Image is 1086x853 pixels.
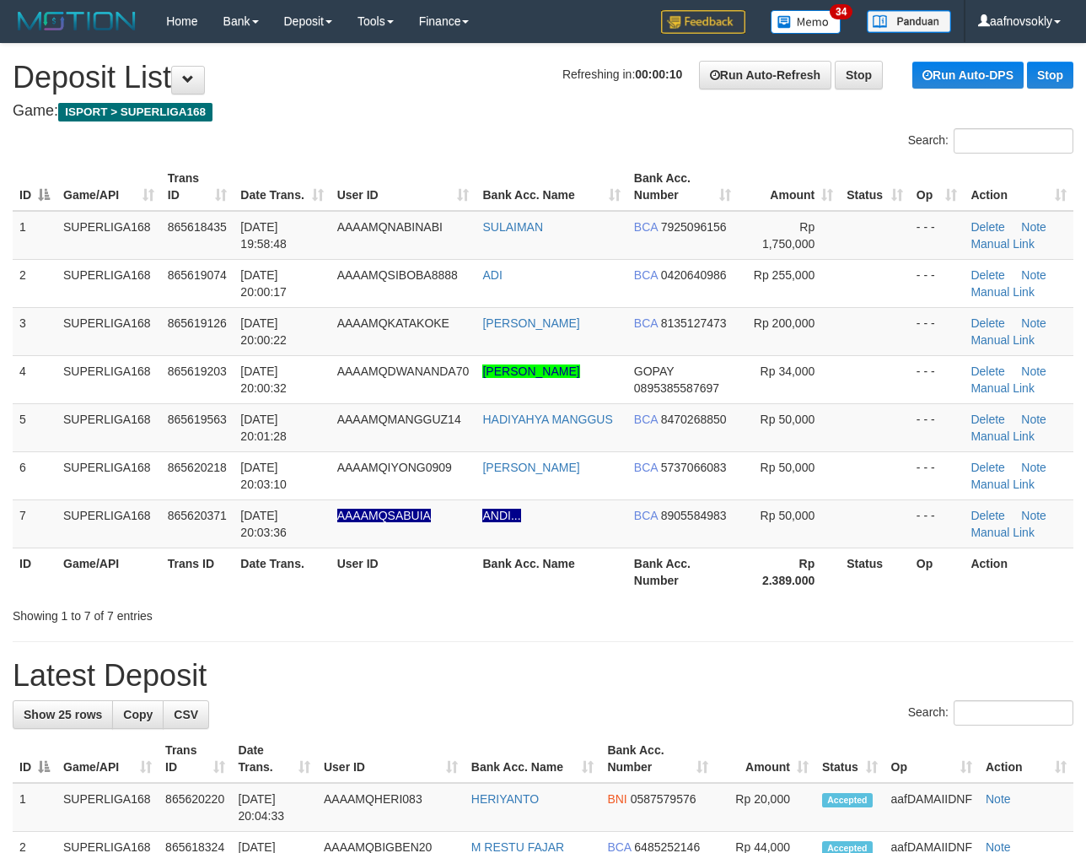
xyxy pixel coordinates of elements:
[1021,461,1046,474] a: Note
[970,285,1035,299] a: Manual Link
[56,163,161,211] th: Game/API: activate to sort column ascending
[1021,364,1046,378] a: Note
[168,461,227,474] span: 865620218
[635,67,682,81] strong: 00:00:10
[661,268,727,282] span: Copy 0420640986 to clipboard
[661,461,727,474] span: Copy 5737066083 to clipboard
[970,478,1035,491] a: Manual Link
[174,708,198,721] span: CSV
[661,509,727,522] span: Copy 8905584983 to clipboard
[482,316,579,330] a: [PERSON_NAME]
[910,499,965,548] td: - - -
[970,461,1004,474] a: Delete
[13,61,1073,94] h1: Deposit List
[161,548,234,596] th: Trans ID
[123,708,153,721] span: Copy
[661,413,727,426] span: Copy 8470268850 to clipboard
[867,10,951,33] img: panduan.png
[232,783,317,832] td: [DATE] 20:04:33
[970,316,1004,330] a: Delete
[240,316,287,347] span: [DATE] 20:00:22
[465,735,601,783] th: Bank Acc. Name: activate to sort column ascending
[13,700,113,729] a: Show 25 rows
[970,509,1004,522] a: Delete
[168,220,227,234] span: 865618435
[761,413,815,426] span: Rp 50,000
[964,163,1073,211] th: Action: activate to sort column ascending
[13,735,56,783] th: ID: activate to sort column descending
[56,211,161,260] td: SUPERLIGA168
[970,381,1035,395] a: Manual Link
[317,735,465,783] th: User ID: activate to sort column ascending
[337,268,458,282] span: AAAAMQSIBOBA8888
[954,700,1073,726] input: Search:
[908,700,1073,726] label: Search:
[337,509,431,522] span: Nama rekening ada tanda titik/strip, harap diedit
[13,499,56,548] td: 7
[910,163,965,211] th: Op: activate to sort column ascending
[634,509,658,522] span: BCA
[815,735,884,783] th: Status: activate to sort column ascending
[970,364,1004,378] a: Delete
[13,659,1073,693] h1: Latest Deposit
[910,548,965,596] th: Op
[835,61,883,89] a: Stop
[476,163,626,211] th: Bank Acc. Name: activate to sort column ascending
[1021,220,1046,234] a: Note
[163,700,209,729] a: CSV
[912,62,1024,89] a: Run Auto-DPS
[840,548,910,596] th: Status
[471,792,539,806] a: HERIYANTO
[910,451,965,499] td: - - -
[56,499,161,548] td: SUPERLIGA168
[240,509,287,539] span: [DATE] 20:03:36
[910,403,965,451] td: - - -
[754,316,814,330] span: Rp 200,000
[112,700,164,729] a: Copy
[822,793,873,807] span: Accepted
[240,413,287,443] span: [DATE] 20:01:28
[738,548,841,596] th: Rp 2.389.000
[634,220,658,234] span: BCA
[970,220,1004,234] a: Delete
[337,220,443,234] span: AAAAMQNABINABI
[331,163,476,211] th: User ID: activate to sort column ascending
[13,103,1073,120] h4: Game:
[771,10,841,34] img: Button%20Memo.svg
[482,268,502,282] a: ADI
[240,461,287,491] span: [DATE] 20:03:10
[13,403,56,451] td: 5
[627,548,738,596] th: Bank Acc. Number
[970,413,1004,426] a: Delete
[661,10,745,34] img: Feedback.jpg
[482,461,579,474] a: [PERSON_NAME]
[232,735,317,783] th: Date Trans.: activate to sort column ascending
[56,735,159,783] th: Game/API: activate to sort column ascending
[13,601,440,624] div: Showing 1 to 7 of 7 entries
[634,413,658,426] span: BCA
[13,548,56,596] th: ID
[761,509,815,522] span: Rp 50,000
[482,509,520,522] a: ANDI...
[627,163,738,211] th: Bank Acc. Number: activate to sort column ascending
[634,316,658,330] span: BCA
[56,403,161,451] td: SUPERLIGA168
[910,307,965,355] td: - - -
[634,268,658,282] span: BCA
[13,355,56,403] td: 4
[24,708,102,721] span: Show 25 rows
[970,526,1035,539] a: Manual Link
[738,163,841,211] th: Amount: activate to sort column ascending
[13,259,56,307] td: 2
[482,364,579,378] a: [PERSON_NAME]
[970,268,1004,282] a: Delete
[754,268,814,282] span: Rp 255,000
[954,128,1073,154] input: Search:
[715,783,815,832] td: Rp 20,000
[161,163,234,211] th: Trans ID: activate to sort column ascending
[1021,413,1046,426] a: Note
[13,307,56,355] td: 3
[234,163,330,211] th: Date Trans.: activate to sort column ascending
[240,268,287,299] span: [DATE] 20:00:17
[661,316,727,330] span: Copy 8135127473 to clipboard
